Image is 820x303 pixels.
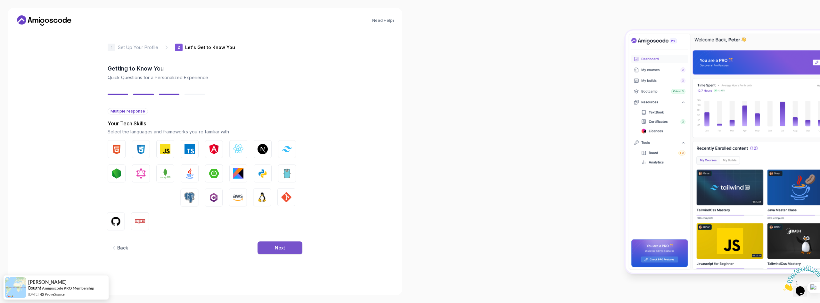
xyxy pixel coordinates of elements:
a: ProveSource [45,291,65,297]
img: provesource social proof notification image [5,277,26,298]
iframe: chat widget [780,263,820,293]
button: Angular [205,140,223,158]
img: JavaScript [160,144,170,154]
img: CSS [136,144,146,154]
button: Back [108,241,131,254]
div: Next [275,245,285,251]
button: MongoDB [156,164,174,182]
h2: Getting to Know You [108,64,302,73]
button: Kotlin [229,164,247,182]
img: Amigoscode Dashboard [626,30,820,273]
button: Go [278,164,296,182]
a: Need Help? [372,18,395,23]
img: AWS [233,192,243,203]
p: 1 [111,46,112,49]
p: Quick Questions for a Personalized Experience [108,74,302,81]
span: [DATE] [28,291,38,297]
p: Your Tech Skills [108,120,302,127]
button: AWS [229,189,247,206]
img: React.js [233,144,243,154]
img: Spring Boot [209,168,219,179]
img: GraphQL [136,168,146,179]
button: PostgreSQL [180,189,198,206]
img: Kotlin [233,168,243,179]
div: Back [117,245,128,251]
img: Angular [209,144,219,154]
span: Bought [28,285,41,290]
p: Let's Get to Know You [185,44,235,51]
button: GraphQL [132,164,150,182]
img: Python [258,168,268,179]
img: Npm [135,216,145,226]
img: GIT [281,192,291,202]
img: Next.js [258,144,268,154]
button: Next [258,241,302,254]
img: Chat attention grabber [3,3,42,28]
img: C# [209,192,219,203]
p: 2 [177,46,180,49]
button: Linux [253,188,271,206]
button: TypeScript [181,140,199,158]
img: Java [184,168,195,179]
button: Tailwind CSS [278,140,296,158]
img: MongoDB [160,168,170,179]
button: GIT [277,188,295,206]
button: JavaScript [156,140,174,158]
button: C# [205,189,223,206]
img: Linux [257,192,267,202]
button: Python [254,164,272,182]
button: CSS [132,140,150,158]
img: Tailwind CSS [282,146,292,152]
a: Amigoscode PRO Membership [42,286,94,290]
button: GitHub [107,212,125,230]
img: PostgreSQL [184,192,194,203]
img: HTML [111,144,122,154]
a: Home link [15,15,73,26]
button: Java [181,164,199,182]
span: [PERSON_NAME] [28,279,67,285]
img: Go [282,168,292,179]
button: React.js [229,140,247,158]
button: Next.js [254,140,272,158]
p: Select the languages and frameworks you're familiar with [108,129,302,135]
button: HTML [108,140,126,158]
img: Node.js [111,168,122,179]
button: Npm [131,212,149,230]
p: Set Up Your Profile [118,44,158,51]
span: Multiple response [111,109,145,114]
button: Spring Boot [205,164,223,182]
img: TypeScript [184,144,195,154]
span: 1 [3,3,5,8]
button: Node.js [108,164,126,182]
img: GitHub [111,216,121,226]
